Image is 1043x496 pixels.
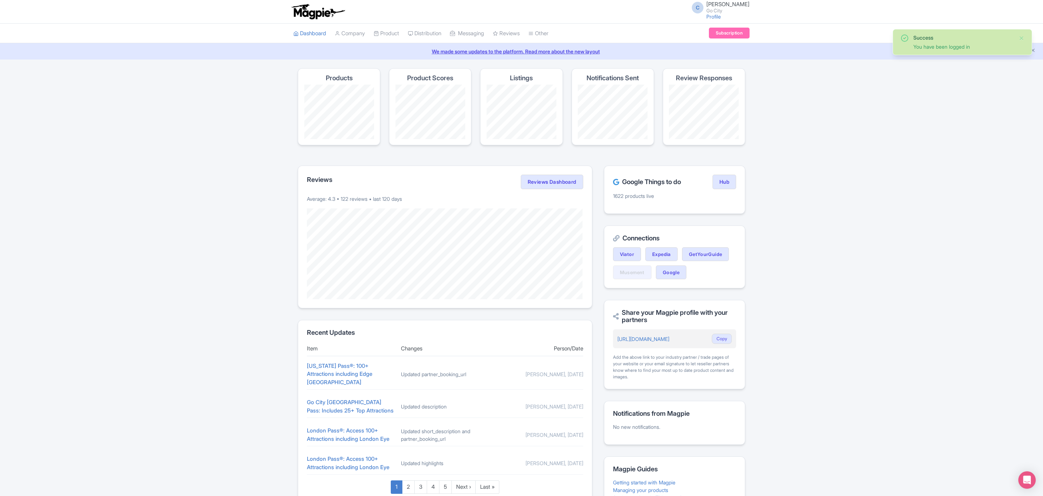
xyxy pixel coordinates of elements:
div: Updated short_description and partner_booking_url [401,427,489,443]
a: Company [335,24,365,44]
a: 3 [414,480,427,494]
div: Person/Date [495,345,583,353]
h2: Recent Updates [307,329,583,336]
a: Product [374,24,399,44]
p: No new notifications. [613,423,736,431]
div: [PERSON_NAME], [DATE] [495,403,583,410]
div: [PERSON_NAME], [DATE] [495,431,583,439]
div: Updated highlights [401,459,489,467]
a: [US_STATE] Pass®: 100+ Attractions including Edge [GEOGRAPHIC_DATA] [307,362,372,386]
a: Profile [706,13,721,20]
div: Updated description [401,403,489,410]
a: Reviews [493,24,520,44]
div: Add the above link to your industry partner / trade pages of your website or your email signature... [613,354,736,380]
a: Viator [613,247,641,261]
h4: Products [326,74,353,82]
a: Musement [613,265,652,279]
h2: Magpie Guides [613,465,736,473]
div: Success [913,34,1013,41]
h2: Google Things to do [613,178,681,186]
a: C [PERSON_NAME] Go City [687,1,750,13]
a: 5 [439,480,452,494]
a: Google [656,265,686,279]
a: London Pass®: Access 100+ Attractions including London Eye [307,427,389,442]
a: Subscription [709,28,750,38]
a: Go City [GEOGRAPHIC_DATA] Pass: Includes 25+ Top Attractions [307,399,394,414]
h2: Connections [613,235,736,242]
small: Go City [706,8,750,13]
div: You have been logged in [913,43,1013,50]
h4: Listings [510,74,533,82]
h4: Product Scores [407,74,453,82]
a: Managing your products [613,487,668,493]
h2: Notifications from Magpie [613,410,736,417]
a: [URL][DOMAIN_NAME] [617,336,669,342]
div: Open Intercom Messenger [1018,471,1036,489]
div: Updated partner_booking_url [401,370,489,378]
h2: Reviews [307,176,332,183]
span: [PERSON_NAME] [706,1,750,8]
a: Dashboard [293,24,326,44]
a: 2 [402,480,415,494]
div: [PERSON_NAME], [DATE] [495,370,583,378]
a: Reviews Dashboard [521,175,583,189]
p: Average: 4.3 • 122 reviews • last 120 days [307,195,583,203]
img: logo-ab69f6fb50320c5b225c76a69d11143b.png [290,4,346,20]
a: London Pass®: Access 100+ Attractions including London Eye [307,455,389,471]
div: Changes [401,345,489,353]
a: Getting started with Magpie [613,479,675,485]
button: Close announcement [1030,47,1036,55]
a: We made some updates to the platform. Read more about the new layout [4,48,1039,55]
button: Copy [712,334,732,344]
h4: Notifications Sent [587,74,639,82]
a: 1 [391,480,402,494]
a: GetYourGuide [682,247,729,261]
a: Messaging [450,24,484,44]
a: Hub [713,175,736,189]
a: Next › [451,480,476,494]
a: Expedia [645,247,678,261]
a: Distribution [408,24,441,44]
h4: Review Responses [676,74,732,82]
button: Close [1019,34,1024,42]
a: Other [528,24,548,44]
a: Last » [475,480,499,494]
div: Item [307,345,395,353]
div: [PERSON_NAME], [DATE] [495,459,583,467]
h2: Share your Magpie profile with your partners [613,309,736,324]
span: C [692,2,703,13]
a: 4 [427,480,439,494]
p: 1622 products live [613,192,736,200]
